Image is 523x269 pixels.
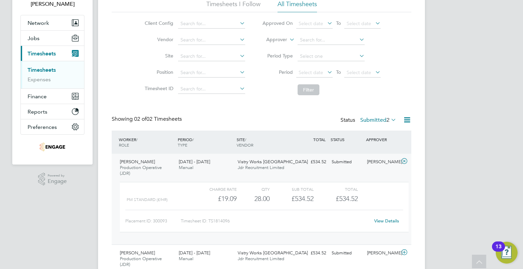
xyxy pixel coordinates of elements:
span: / [192,137,194,142]
div: Sub Total [270,185,314,193]
label: Approver [256,36,287,43]
span: TOTAL [313,137,326,142]
label: Position [143,69,173,75]
div: £534.52 [294,156,329,168]
button: Preferences [21,119,84,134]
span: TYPE [178,142,187,148]
span: ROLE [119,142,129,148]
input: Search for... [178,68,245,78]
div: £534.52 [270,193,314,204]
button: Reports [21,104,84,119]
input: Search for... [178,52,245,61]
a: Powered byEngage [38,173,67,186]
img: jdr-logo-retina.png [39,141,65,152]
span: Production Operative (JDR) [120,165,162,176]
span: [DATE] - [DATE] [179,159,210,165]
label: Vendor [143,36,173,43]
span: [DATE] - [DATE] [179,250,210,256]
a: Expenses [28,76,51,83]
span: Network [28,20,49,26]
div: PERIOD [176,133,235,151]
span: Select date [299,69,323,75]
a: Timesheets [28,67,56,73]
span: Production Operative (JDR) [120,256,162,267]
span: VENDOR [237,142,253,148]
div: [PERSON_NAME] [364,156,400,168]
a: Go to home page [20,141,84,152]
label: Site [143,53,173,59]
span: To [334,19,343,28]
span: PM Standard (£/HR) [127,197,168,202]
a: View Details [374,218,399,224]
span: / [245,137,246,142]
span: £534.52 [336,195,358,203]
input: Search for... [178,19,245,29]
input: Search for... [178,35,245,45]
span: Preferences [28,124,57,130]
div: Status [340,116,398,125]
button: Filter [298,84,319,95]
div: Submitted [329,248,364,259]
div: Charge rate [193,185,237,193]
div: QTY [237,185,270,193]
div: Showing [112,116,183,123]
div: STATUS [329,133,364,146]
span: 02 Timesheets [134,116,182,122]
input: Select one [298,52,365,61]
input: Search for... [178,84,245,94]
label: Approved On [262,20,293,26]
div: WORKER [117,133,176,151]
span: To [334,68,343,77]
span: Jobs [28,35,39,41]
span: Reports [28,108,47,115]
button: Network [21,15,84,30]
div: £19.09 [193,193,237,204]
span: Select date [347,69,371,75]
div: Submitted [329,156,364,168]
input: Search for... [298,35,365,45]
div: SITE [235,133,294,151]
span: Select date [299,20,323,27]
span: 2 [386,117,390,123]
button: Jobs [21,31,84,46]
span: / [136,137,138,142]
span: Powered by [48,173,67,179]
span: Vistry Works [GEOGRAPHIC_DATA] [238,159,308,165]
span: [PERSON_NAME] [120,250,155,256]
span: Vistry Works [GEOGRAPHIC_DATA] [238,250,308,256]
button: Open Resource Center, 13 new notifications [496,242,518,264]
div: [PERSON_NAME] [364,248,400,259]
label: Period Type [262,53,293,59]
span: Engage [48,179,67,184]
span: 02 of [134,116,146,122]
button: Finance [21,89,84,104]
div: 13 [495,247,502,255]
label: Period [262,69,293,75]
span: Finance [28,93,47,100]
label: Client Config [143,20,173,26]
div: £534.52 [294,248,329,259]
span: Jdr Recruitment Limited [238,165,284,170]
span: Jdr Recruitment Limited [238,256,284,262]
div: Timesheet ID: TS1814096 [181,216,370,226]
button: Timesheets [21,46,84,61]
span: Select date [347,20,371,27]
label: Timesheet ID [143,85,173,91]
span: Manual [179,165,193,170]
div: 28.00 [237,193,270,204]
label: Submitted [360,117,396,123]
div: Total [314,185,358,193]
div: Placement ID: 300093 [125,216,181,226]
span: [PERSON_NAME] [120,159,155,165]
div: APPROVER [364,133,400,146]
span: Timesheets [28,50,56,57]
div: Timesheets [21,61,84,88]
span: Manual [179,256,193,262]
